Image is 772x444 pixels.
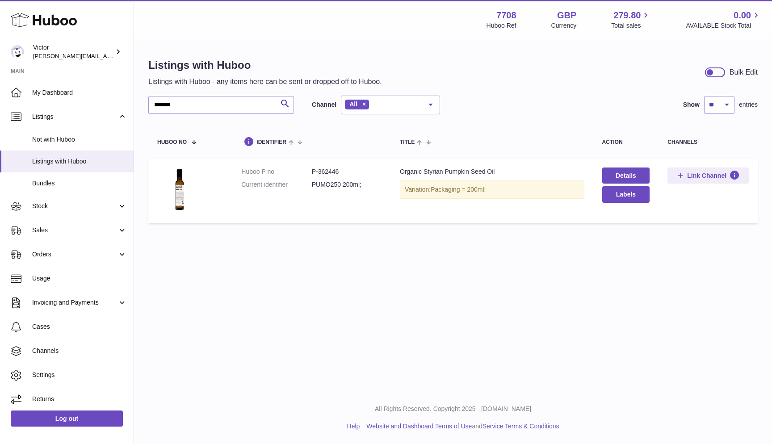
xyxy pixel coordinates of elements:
[611,9,651,30] a: 279.80 Total sales
[686,21,761,30] span: AVAILABLE Stock Total
[32,274,127,283] span: Usage
[349,101,357,108] span: All
[241,168,311,176] dt: Huboo P no
[32,157,127,166] span: Listings with Huboo
[686,9,761,30] a: 0.00 AVAILABLE Stock Total
[687,172,726,180] span: Link Channel
[734,9,751,21] span: 0.00
[32,395,127,403] span: Returns
[602,186,650,202] button: Labels
[667,168,749,184] button: Link Channel
[739,101,758,109] span: entries
[366,423,472,430] a: Website and Dashboard Terms of Use
[256,139,286,145] span: identifier
[487,21,516,30] div: Huboo Ref
[400,180,584,199] div: Variation:
[11,45,24,59] img: victor@erbology.co
[482,423,559,430] a: Service Terms & Conditions
[496,9,516,21] strong: 7708
[32,323,127,331] span: Cases
[613,9,641,21] span: 279.80
[400,168,584,176] div: Organic Styrian Pumpkin Seed Oil
[32,226,117,235] span: Sales
[602,168,650,184] a: Details
[33,52,179,59] span: [PERSON_NAME][EMAIL_ADDRESS][DOMAIN_NAME]
[11,410,123,427] a: Log out
[148,77,382,87] p: Listings with Huboo - any items here can be sent or dropped off to Huboo.
[602,139,650,145] div: action
[557,9,576,21] strong: GBP
[32,371,127,379] span: Settings
[667,139,749,145] div: channels
[730,67,758,77] div: Bulk Edit
[32,135,127,144] span: Not with Huboo
[32,202,117,210] span: Stock
[157,139,187,145] span: Huboo no
[241,180,311,189] dt: Current identifier
[33,43,113,60] div: Victor
[683,101,700,109] label: Show
[312,101,336,109] label: Channel
[32,88,127,97] span: My Dashboard
[157,168,202,212] img: Organic Styrian Pumpkin Seed Oil
[551,21,577,30] div: Currency
[148,58,382,72] h1: Listings with Huboo
[347,423,360,430] a: Help
[363,422,559,431] li: and
[431,186,486,193] span: Packaging = 200ml;
[400,139,415,145] span: title
[32,347,127,355] span: Channels
[312,168,382,176] dd: P-362446
[32,250,117,259] span: Orders
[611,21,651,30] span: Total sales
[32,113,117,121] span: Listings
[312,180,382,189] dd: PUMO250 200ml;
[32,298,117,307] span: Invoicing and Payments
[141,405,765,413] p: All Rights Reserved. Copyright 2025 - [DOMAIN_NAME]
[32,179,127,188] span: Bundles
